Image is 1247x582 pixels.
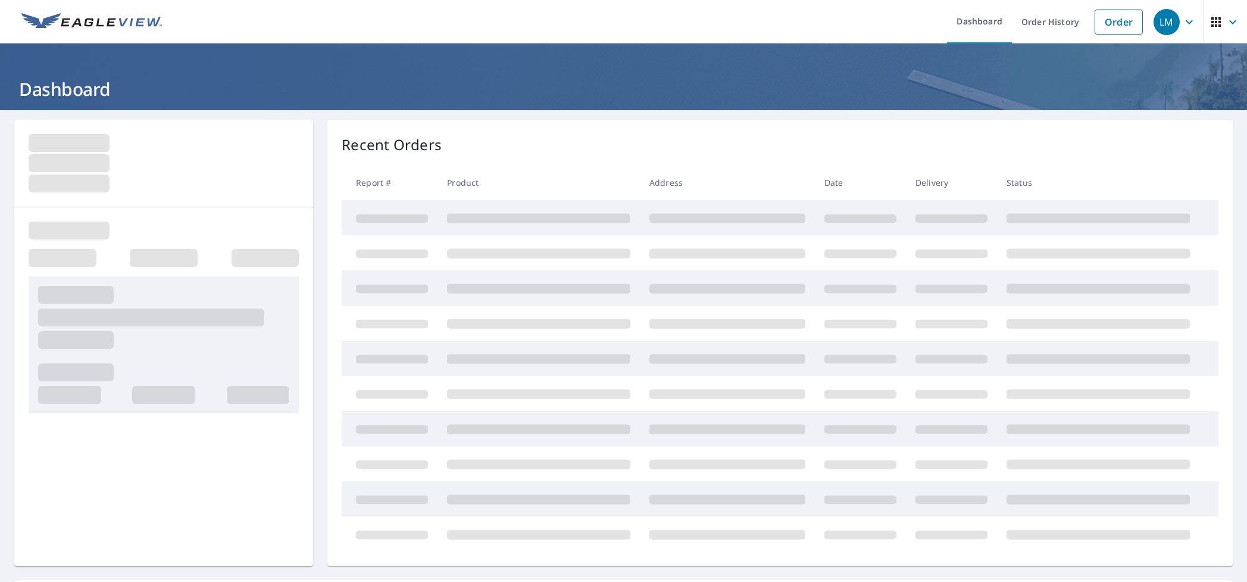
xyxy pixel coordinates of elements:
[14,77,1233,101] h1: Dashboard
[342,134,442,155] p: Recent Orders
[1154,9,1180,35] div: LM
[997,165,1199,200] th: Status
[21,13,162,31] img: EV Logo
[906,165,997,200] th: Delivery
[1095,10,1143,35] a: Order
[640,165,815,200] th: Address
[342,165,437,200] th: Report #
[815,165,906,200] th: Date
[437,165,640,200] th: Product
